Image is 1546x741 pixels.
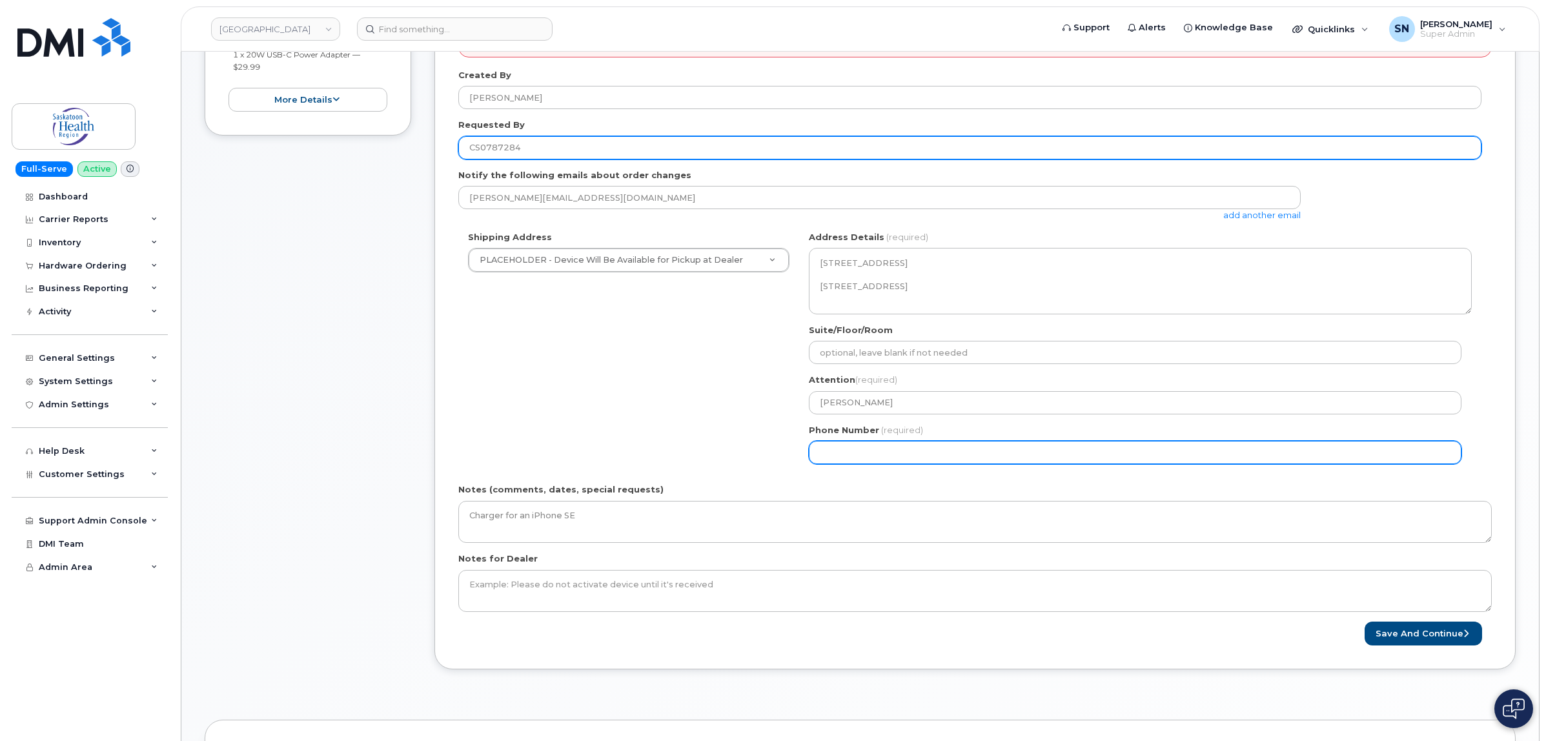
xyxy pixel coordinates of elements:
span: Knowledge Base [1195,21,1273,34]
label: Notes for Dealer [458,553,538,565]
label: Notify the following emails about order changes [458,169,691,181]
label: Requested By [458,119,525,131]
span: Alerts [1139,21,1166,34]
input: Example: john@appleseed.com [458,186,1301,209]
a: add another email [1223,210,1301,220]
a: Alerts [1119,15,1175,41]
label: Created By [458,69,511,81]
input: Find something... [357,17,553,41]
span: Quicklinks [1308,24,1355,34]
a: Knowledge Base [1175,15,1282,41]
span: [PERSON_NAME] [1420,19,1492,29]
button: more details [229,88,387,112]
div: Quicklinks [1283,16,1378,42]
textarea: [STREET_ADDRESS] [809,248,1472,314]
label: Address Details [809,231,884,243]
label: Attention [809,374,897,386]
a: Saskatoon Health Region [211,17,340,41]
input: optional, leave blank if not needed [809,341,1461,364]
span: (required) [855,374,897,385]
span: SN [1394,21,1409,37]
span: Support [1073,21,1110,34]
span: Super Admin [1420,29,1492,39]
a: PLACEHOLDER - Device Will Be Available for Pickup at Dealer [469,249,789,272]
button: Save and Continue [1365,622,1482,645]
label: Suite/Floor/Room [809,324,893,336]
img: Open chat [1503,698,1525,719]
span: (required) [881,425,923,435]
a: Support [1053,15,1119,41]
label: Notes (comments, dates, special requests) [458,483,664,496]
textarea: Charger for an iPhone SE [458,501,1492,543]
span: PLACEHOLDER - Device Will Be Available for Pickup at Dealer [480,255,743,265]
small: 1 x 20W USB-C Power Adapter — $29.99 [233,50,360,72]
div: Sabrina Nguyen [1380,16,1515,42]
label: Phone Number [809,424,879,436]
input: Example: John Smith [458,136,1481,159]
label: Shipping Address [468,231,552,243]
span: (required) [886,232,928,242]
